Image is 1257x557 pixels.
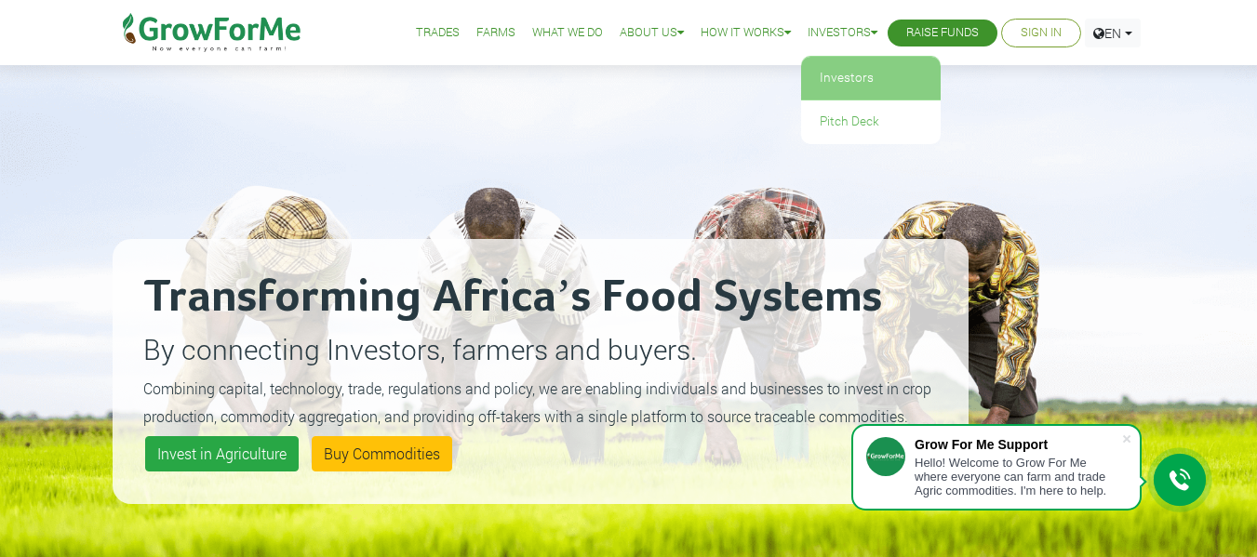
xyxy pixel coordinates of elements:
[1085,19,1141,47] a: EN
[312,436,452,471] a: Buy Commodities
[143,270,938,325] h2: Transforming Africa’s Food Systems
[532,23,603,43] a: What We Do
[801,57,941,99] a: Investors
[915,456,1121,497] div: Hello! Welcome to Grow For Me where everyone can farm and trade Agric commodities. I'm here to help.
[906,23,979,43] a: Raise Funds
[808,23,877,43] a: Investors
[1021,23,1062,43] a: Sign In
[915,437,1121,452] div: Grow For Me Support
[416,23,460,43] a: Trades
[145,436,299,471] a: Invest in Agriculture
[476,23,515,43] a: Farms
[701,23,791,43] a: How it Works
[620,23,684,43] a: About Us
[143,378,931,426] small: Combining capital, technology, trade, regulations and policy, we are enabling individuals and bus...
[801,100,941,143] a: Pitch Deck
[143,328,938,370] p: By connecting Investors, farmers and buyers.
